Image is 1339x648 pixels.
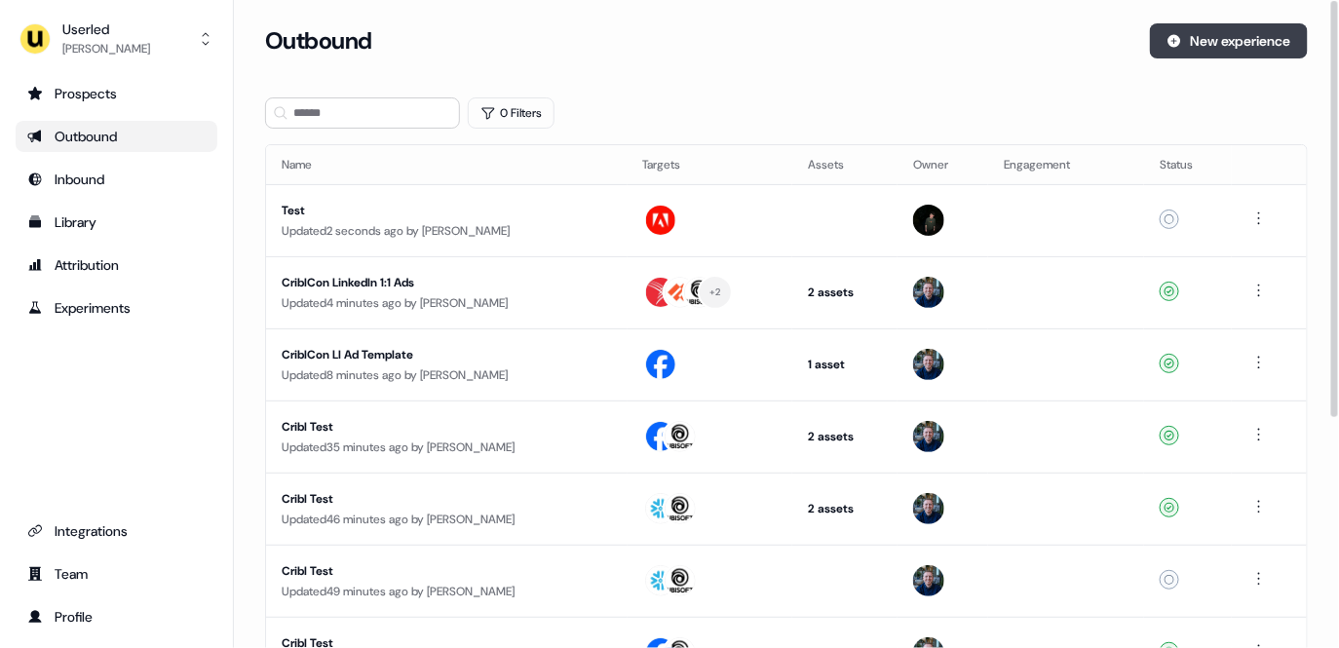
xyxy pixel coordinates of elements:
[913,277,944,308] img: James
[27,607,206,627] div: Profile
[282,438,612,457] div: Updated 35 minutes ago by [PERSON_NAME]
[27,127,206,146] div: Outbound
[265,26,372,56] h3: Outbound
[913,493,944,524] img: James
[27,170,206,189] div: Inbound
[16,16,217,62] button: Userled[PERSON_NAME]
[282,273,612,292] div: CriblCon LinkedIn 1:1 Ads
[913,205,944,236] img: Henry
[913,565,944,596] img: James
[27,298,206,318] div: Experiments
[266,145,628,184] th: Name
[898,145,988,184] th: Owner
[62,39,150,58] div: [PERSON_NAME]
[16,515,217,547] a: Go to integrations
[792,145,898,184] th: Assets
[1144,145,1232,184] th: Status
[27,212,206,232] div: Library
[27,521,206,541] div: Integrations
[808,499,882,518] div: 2 assets
[282,510,612,529] div: Updated 46 minutes ago by [PERSON_NAME]
[282,417,612,437] div: Cribl Test
[282,345,612,364] div: CriblCon LI Ad Template
[27,255,206,275] div: Attribution
[628,145,793,184] th: Targets
[16,292,217,324] a: Go to experiments
[988,145,1144,184] th: Engagement
[27,564,206,584] div: Team
[16,164,217,195] a: Go to Inbound
[282,293,612,313] div: Updated 4 minutes ago by [PERSON_NAME]
[282,221,612,241] div: Updated 2 seconds ago by [PERSON_NAME]
[1150,23,1308,58] button: New experience
[16,78,217,109] a: Go to prospects
[282,489,612,509] div: Cribl Test
[808,355,882,374] div: 1 asset
[808,427,882,446] div: 2 assets
[282,561,612,581] div: Cribl Test
[282,201,612,220] div: Test
[16,121,217,152] a: Go to outbound experience
[16,207,217,238] a: Go to templates
[16,558,217,590] a: Go to team
[808,283,882,302] div: 2 assets
[913,421,944,452] img: James
[16,249,217,281] a: Go to attribution
[468,97,555,129] button: 0 Filters
[913,349,944,380] img: James
[282,582,612,601] div: Updated 49 minutes ago by [PERSON_NAME]
[62,19,150,39] div: Userled
[16,601,217,632] a: Go to profile
[709,284,721,301] div: + 2
[282,365,612,385] div: Updated 8 minutes ago by [PERSON_NAME]
[27,84,206,103] div: Prospects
